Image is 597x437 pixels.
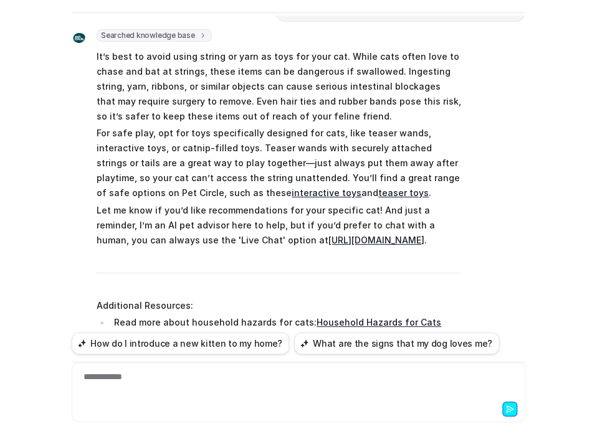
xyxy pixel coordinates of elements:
span: Searched knowledge base [97,29,212,42]
li: Read more about household hazards for cats: [110,315,461,330]
p: For safe play, opt for toys specifically designed for cats, like teaser wands, interactive toys, ... [97,126,461,200]
p: Additional Resources: [97,298,461,313]
p: Let me know if you’d like recommendations for your specific cat! And just a reminder, I’m an AI p... [97,203,461,248]
p: It’s best to avoid using string or yarn as toys for your cat. While cats often love to chase and ... [97,49,461,124]
a: teaser toys [378,187,429,198]
a: Best Cat Toys for Indoor Cats [284,332,415,342]
button: What are the signs that my dog loves me? [294,332,499,354]
a: [URL][DOMAIN_NAME] [328,235,424,245]
a: interactive toys [292,187,361,198]
img: Widget [72,31,87,45]
li: Discover the best toys for indoor cats: [110,330,461,345]
button: How do I introduce a new kitten to my home? [72,332,289,354]
a: Household Hazards for Cats [317,317,441,327]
